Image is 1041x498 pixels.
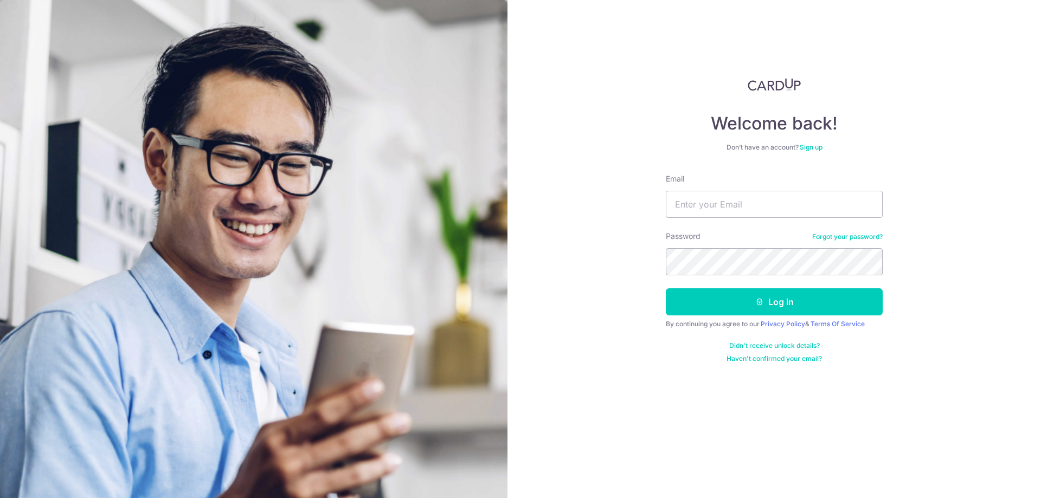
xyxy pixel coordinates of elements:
button: Log in [666,288,883,315]
a: Forgot your password? [812,232,883,241]
label: Email [666,173,684,184]
a: Terms Of Service [811,320,865,328]
img: CardUp Logo [748,78,801,91]
a: Haven't confirmed your email? [727,354,822,363]
a: Privacy Policy [761,320,805,328]
div: By continuing you agree to our & [666,320,883,328]
a: Didn't receive unlock details? [729,341,820,350]
a: Sign up [800,143,822,151]
div: Don’t have an account? [666,143,883,152]
input: Enter your Email [666,191,883,218]
label: Password [666,231,701,242]
h4: Welcome back! [666,113,883,134]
